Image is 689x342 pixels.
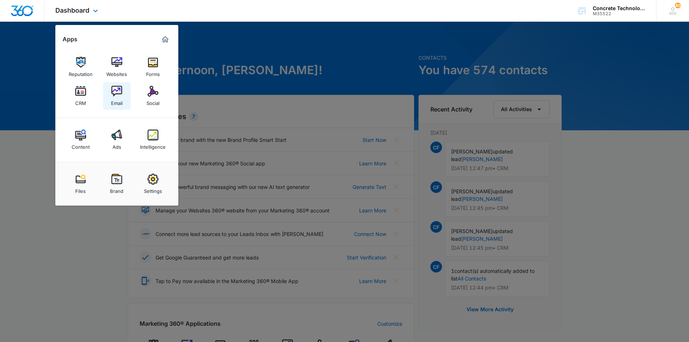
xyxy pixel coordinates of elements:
div: Settings [144,185,162,194]
div: notifications count [675,3,681,8]
div: Email [111,97,123,106]
a: Websites [103,53,131,81]
a: CRM [67,82,94,110]
a: Marketing 360® Dashboard [160,34,171,45]
span: Dashboard [55,7,89,14]
div: Reputation [69,68,93,77]
a: Brand [103,170,131,198]
a: Ads [103,126,131,153]
div: Intelligence [140,140,166,150]
div: Forms [146,68,160,77]
div: account name [593,5,646,11]
a: Settings [139,170,167,198]
a: Reputation [67,53,94,81]
div: Brand [110,185,123,194]
div: CRM [75,97,86,106]
a: Files [67,170,94,198]
a: Content [67,126,94,153]
a: Forms [139,53,167,81]
div: Files [75,185,86,194]
div: Social [146,97,160,106]
span: 40 [675,3,681,8]
div: Ads [112,140,121,150]
a: Social [139,82,167,110]
div: Content [72,140,90,150]
div: Websites [106,68,127,77]
div: account id [593,11,646,16]
a: Email [103,82,131,110]
h2: Apps [63,36,77,43]
a: Intelligence [139,126,167,153]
